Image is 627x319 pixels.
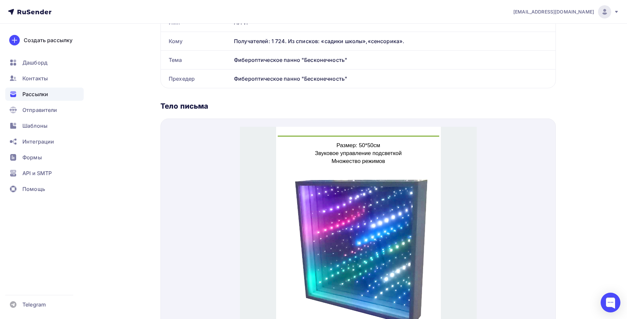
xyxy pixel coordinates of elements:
span: Шаблоны [22,122,47,130]
span: [EMAIL_ADDRESS][DOMAIN_NAME] [513,9,594,15]
div: Прехедер [161,69,231,88]
a: [EMAIL_ADDRESS][DOMAIN_NAME] [513,5,619,18]
a: Страничка нашего сайта [40,234,198,251]
div: Фибероптическое панно "Бесконечность" [231,69,556,88]
a: ВИДЕО [40,210,198,227]
div: Создать рассылку [24,36,72,44]
span: Рассылки [22,90,48,98]
span: Формы [22,153,42,161]
a: Отправители [5,103,84,117]
span: ВИДЕО [102,213,135,224]
span: Страничка нашего сайта [69,237,167,247]
a: Формы [5,151,84,164]
a: Дашборд [5,56,84,69]
div: Получателей: 1 724. Из списков: «садики школы»,«сенсорика». [234,37,548,45]
span: Telegram [22,301,46,308]
div: Фибероптическое панно "Бесконечность" [231,51,556,69]
div: Кому [161,32,231,50]
p: Размер: 50*50см Звуковое управление подсветкой Множество режимов [40,15,198,38]
span: Отправители [22,106,57,114]
div: Тело письма [160,101,556,111]
span: Помощь [22,185,45,193]
span: API и SMTP [22,169,52,177]
span: Интеграции [22,138,54,146]
a: Шаблоны [5,119,84,132]
a: Контакты [5,72,84,85]
table: divider [38,9,199,10]
div: Тема [161,51,231,69]
span: Дашборд [22,59,47,66]
span: Контакты [22,74,48,82]
a: Рассылки [5,88,84,101]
